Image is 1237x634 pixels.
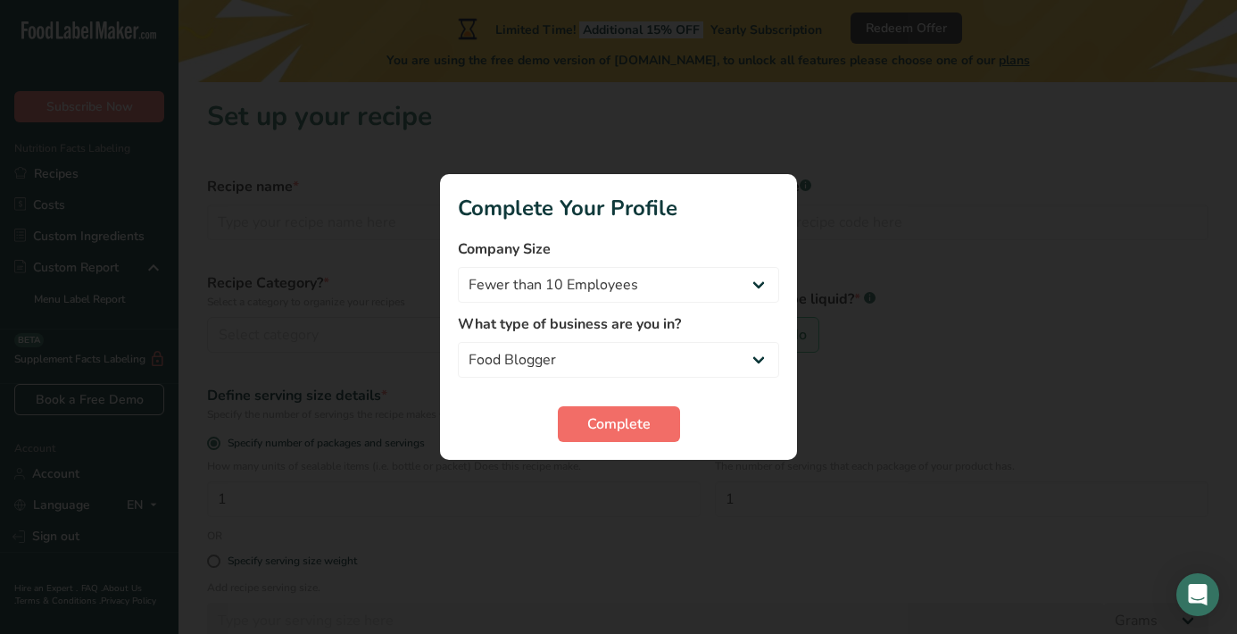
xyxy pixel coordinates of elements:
[458,238,779,260] label: Company Size
[458,192,779,224] h1: Complete Your Profile
[558,406,680,442] button: Complete
[1176,573,1219,616] div: Open Intercom Messenger
[458,313,779,335] label: What type of business are you in?
[587,413,651,435] span: Complete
